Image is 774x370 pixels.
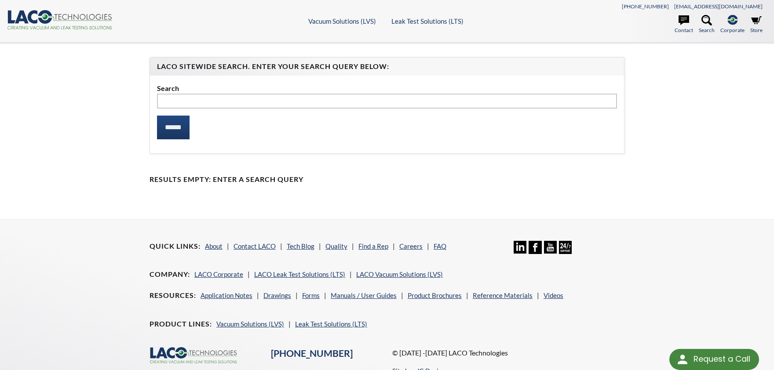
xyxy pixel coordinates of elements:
div: Request a Call [669,349,759,370]
a: Application Notes [201,291,252,299]
a: Product Brochures [408,291,462,299]
a: Vacuum Solutions (LVS) [308,17,376,25]
span: Corporate [720,26,745,34]
h4: Results Empty: Enter a Search Query [150,175,624,184]
a: About [205,242,223,250]
a: Find a Rep [358,242,388,250]
a: [PHONE_NUMBER] [271,348,353,359]
a: Store [750,15,763,34]
a: Careers [399,242,423,250]
a: Leak Test Solutions (LTS) [295,320,367,328]
a: Quality [325,242,347,250]
h4: Quick Links [150,242,201,251]
h4: LACO Sitewide Search. Enter your Search Query Below: [157,62,617,71]
a: [EMAIL_ADDRESS][DOMAIN_NAME] [674,3,763,10]
a: FAQ [434,242,446,250]
a: LACO Corporate [194,270,243,278]
a: 24/7 Support [559,247,572,255]
a: Vacuum Solutions (LVS) [216,320,284,328]
a: Leak Test Solutions (LTS) [391,17,464,25]
a: LACO Leak Test Solutions (LTS) [254,270,345,278]
a: LACO Vacuum Solutions (LVS) [356,270,443,278]
a: [PHONE_NUMBER] [622,3,669,10]
img: 24/7 Support Icon [559,241,572,254]
a: Search [699,15,715,34]
h4: Resources [150,291,196,300]
a: Manuals / User Guides [331,291,397,299]
h4: Product Lines [150,319,212,329]
img: round button [675,352,690,366]
a: Contact LACO [234,242,276,250]
a: Drawings [263,291,291,299]
a: Forms [302,291,320,299]
a: Videos [544,291,563,299]
a: Reference Materials [473,291,533,299]
p: © [DATE] -[DATE] LACO Technologies [392,347,624,359]
h4: Company [150,270,190,279]
a: Tech Blog [287,242,314,250]
a: Contact [675,15,693,34]
div: Request a Call [694,349,750,369]
label: Search [157,83,617,94]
